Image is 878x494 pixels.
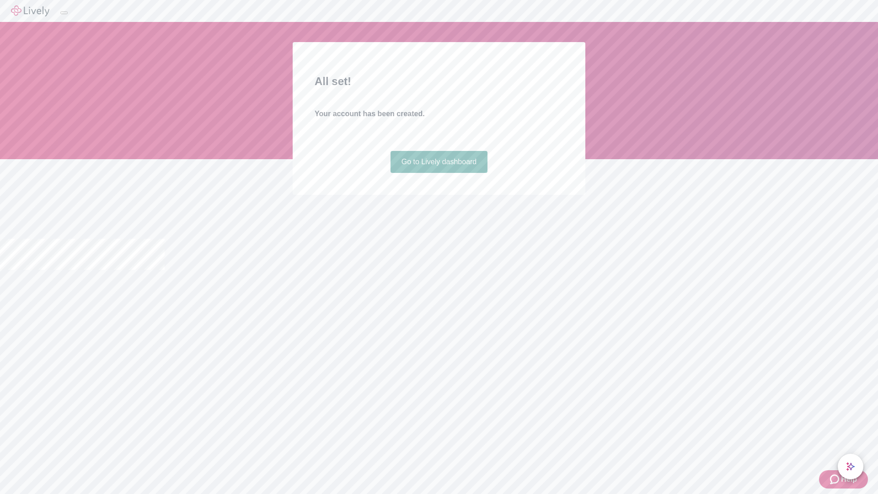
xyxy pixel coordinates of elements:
[830,474,841,485] svg: Zendesk support icon
[838,454,863,479] button: chat
[819,470,868,489] button: Zendesk support iconHelp
[315,73,563,90] h2: All set!
[846,462,855,471] svg: Lively AI Assistant
[60,11,68,14] button: Log out
[11,5,49,16] img: Lively
[841,474,857,485] span: Help
[315,108,563,119] h4: Your account has been created.
[391,151,488,173] a: Go to Lively dashboard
